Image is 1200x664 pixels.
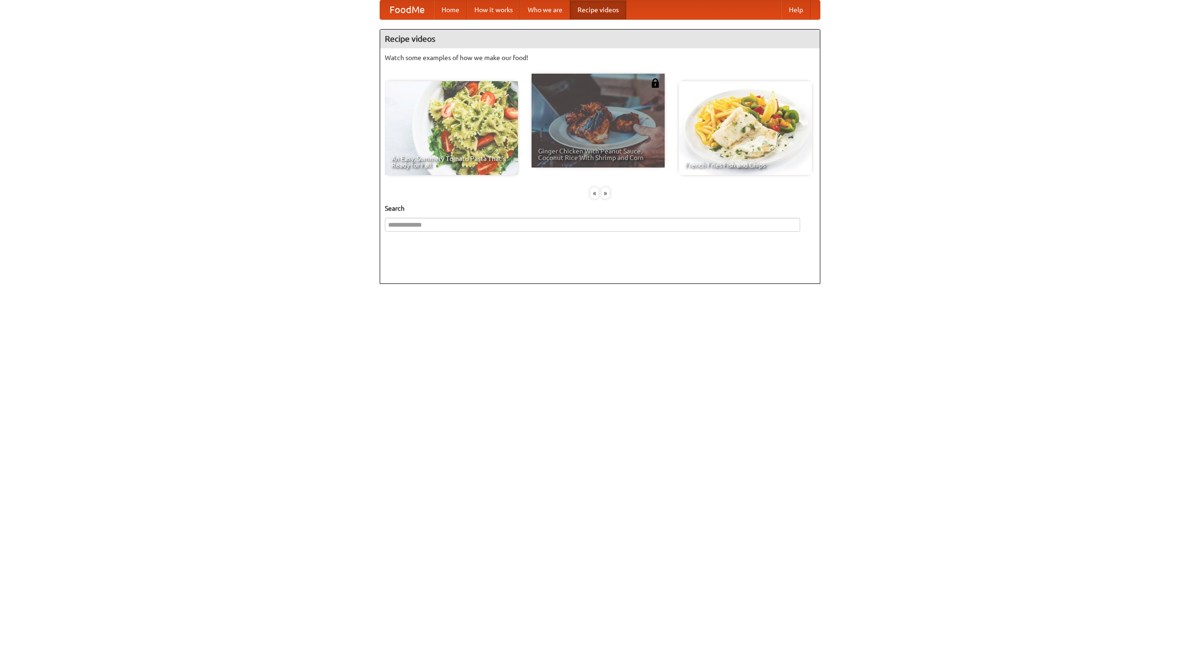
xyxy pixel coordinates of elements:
[601,187,610,199] div: »
[781,0,810,19] a: Help
[385,53,815,62] p: Watch some examples of how we make our food!
[385,204,815,213] h5: Search
[651,78,660,88] img: 483408.png
[385,81,518,175] a: An Easy, Summery Tomato Pasta That's Ready for Fall
[590,187,599,199] div: «
[380,0,434,19] a: FoodMe
[380,30,820,48] h4: Recipe videos
[570,0,626,19] a: Recipe videos
[467,0,520,19] a: How it works
[679,81,812,175] a: French Fries Fish and Chips
[391,155,511,168] span: An Easy, Summery Tomato Pasta That's Ready for Fall
[520,0,570,19] a: Who we are
[434,0,467,19] a: Home
[685,162,805,168] span: French Fries Fish and Chips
